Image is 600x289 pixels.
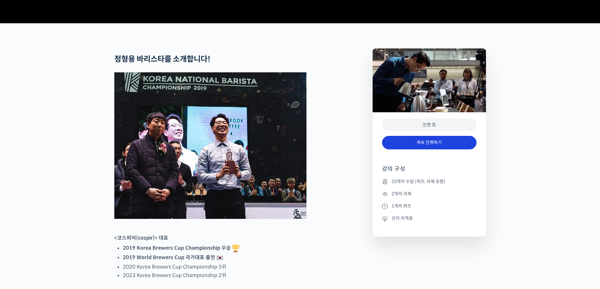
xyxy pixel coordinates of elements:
[114,54,210,64] strong: 정형용 바리스타를 소개합니다!
[123,245,240,251] strong: 2019 Korea Brewers Cup Championship 우승
[81,199,121,215] a: 설정
[2,199,42,215] a: 홈
[382,119,477,131] div: 진행 중
[42,199,81,215] a: 대화
[216,254,224,262] img: 🇰🇷
[382,136,477,149] a: 계속 진행하기
[382,178,477,185] li: 23개의 수업 (퀴즈, 과제 포함)
[20,209,24,214] span: 홈
[382,165,477,178] h4: 강의 구성
[114,235,168,241] strong: <코스피어(cospir)> 대표
[97,209,105,214] span: 설정
[58,209,65,214] span: 대화
[382,202,477,210] li: 1개의 퀴즈
[123,254,225,261] strong: 2019 World Brewers Cup 국가대표 출전
[123,271,339,280] li: 2023 Korea Brewers Cup Championship 2위
[123,263,339,271] li: 2020 Korea Brewers Cup Championship 5위
[382,215,477,222] li: 강의 자격증
[232,245,239,252] img: 🏆
[382,190,477,197] li: 2개의 과제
